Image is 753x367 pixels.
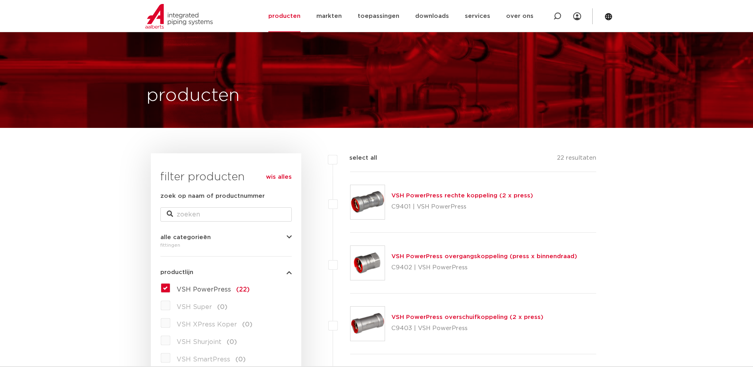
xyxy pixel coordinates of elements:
div: fittingen [160,240,292,250]
img: Thumbnail for VSH PowerPress rechte koppeling (2 x press) [351,185,385,219]
h3: filter producten [160,169,292,185]
a: VSH PowerPress rechte koppeling (2 x press) [391,193,533,199]
span: alle categorieën [160,234,211,240]
a: VSH PowerPress overgangskoppeling (press x binnendraad) [391,253,577,259]
a: wis alles [266,172,292,182]
span: (22) [236,286,250,293]
span: (0) [217,304,227,310]
img: Thumbnail for VSH PowerPress overgangskoppeling (press x binnendraad) [351,246,385,280]
span: VSH PowerPress [177,286,231,293]
span: VSH XPress Koper [177,321,237,328]
input: zoeken [160,207,292,222]
label: select all [337,153,377,163]
span: productlijn [160,269,193,275]
h1: producten [146,83,240,108]
span: (0) [227,339,237,345]
p: C9403 | VSH PowerPress [391,322,543,335]
label: zoek op naam of productnummer [160,191,265,201]
p: 22 resultaten [557,153,596,166]
span: VSH SmartPress [177,356,230,363]
span: (0) [242,321,252,328]
a: VSH PowerPress overschuifkoppeling (2 x press) [391,314,543,320]
img: Thumbnail for VSH PowerPress overschuifkoppeling (2 x press) [351,307,385,341]
button: alle categorieën [160,234,292,240]
button: productlijn [160,269,292,275]
p: C9401 | VSH PowerPress [391,201,533,213]
span: VSH Shurjoint [177,339,221,345]
span: (0) [235,356,246,363]
span: VSH Super [177,304,212,310]
p: C9402 | VSH PowerPress [391,261,577,274]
